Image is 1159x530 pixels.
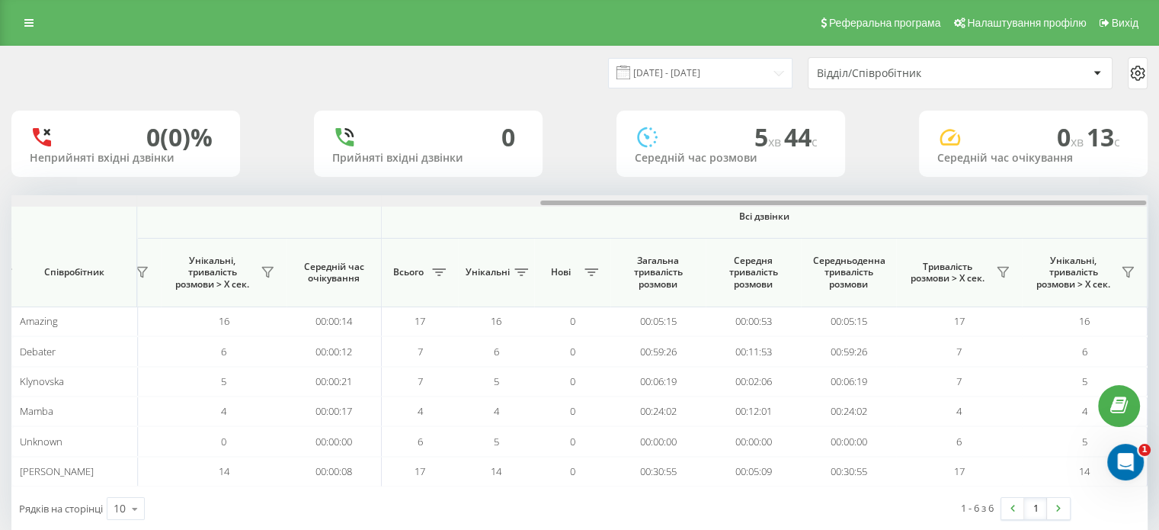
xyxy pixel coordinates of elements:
[904,261,991,284] span: Тривалість розмови > Х сек.
[221,374,226,388] span: 5
[20,314,58,328] span: Amazing
[418,374,423,388] span: 7
[501,123,515,152] div: 0
[20,435,62,448] span: Unknown
[20,374,64,388] span: Klynovska
[418,404,423,418] span: 4
[812,133,818,150] span: c
[19,502,103,516] span: Рядків на сторінці
[30,152,222,165] div: Неприйняті вхідні дзвінки
[1082,374,1087,388] span: 5
[801,426,896,456] td: 00:00:00
[415,464,425,478] span: 17
[610,397,706,426] td: 00:24:02
[956,374,962,388] span: 7
[287,307,382,336] td: 00:00:14
[24,266,123,278] span: Співробітник
[1057,120,1087,153] span: 0
[494,435,499,448] span: 5
[415,314,425,328] span: 17
[801,307,896,336] td: 00:05:15
[114,501,126,516] div: 10
[1024,498,1047,519] a: 1
[287,367,382,397] td: 00:00:21
[706,397,801,426] td: 00:12:01
[494,374,499,388] span: 5
[937,152,1129,165] div: Середній час очікування
[706,457,801,487] td: 00:05:09
[287,457,382,487] td: 00:00:08
[418,435,423,448] span: 6
[1114,133,1120,150] span: c
[491,314,501,328] span: 16
[221,435,226,448] span: 0
[801,397,896,426] td: 00:24:02
[570,435,575,448] span: 0
[954,464,965,478] span: 17
[610,426,706,456] td: 00:00:00
[491,464,501,478] span: 14
[956,404,962,418] span: 4
[427,210,1102,223] span: Всі дзвінки
[20,404,53,418] span: Mamba
[146,123,213,152] div: 0 (0)%
[221,404,226,418] span: 4
[801,457,896,487] td: 00:30:55
[956,435,962,448] span: 6
[784,120,818,153] span: 44
[20,345,56,358] span: Debater
[717,255,789,291] span: Середня тривалість розмови
[221,345,226,358] span: 6
[1107,444,1144,480] iframe: Intercom live chat
[570,374,575,388] span: 0
[817,67,999,80] div: Відділ/Співробітник
[494,345,499,358] span: 6
[635,152,827,165] div: Середній час розмови
[418,345,423,358] span: 7
[954,314,965,328] span: 17
[706,307,801,336] td: 00:00:53
[1082,345,1087,358] span: 6
[494,404,499,418] span: 4
[1082,404,1087,418] span: 4
[610,367,706,397] td: 00:06:19
[961,500,994,516] div: 1 - 6 з 6
[287,397,382,426] td: 00:00:17
[219,464,229,478] span: 14
[610,457,706,487] td: 00:30:55
[610,307,706,336] td: 00:05:15
[542,266,580,278] span: Нові
[801,336,896,366] td: 00:59:26
[706,426,801,456] td: 00:00:00
[570,404,575,418] span: 0
[466,266,510,278] span: Унікальні
[829,17,941,29] span: Реферальна програма
[1087,120,1120,153] span: 13
[287,336,382,366] td: 00:00:12
[168,255,256,291] span: Унікальні, тривалість розмови > Х сек.
[389,266,427,278] span: Всього
[622,255,694,291] span: Загальна тривалість розмови
[570,314,575,328] span: 0
[332,152,524,165] div: Прийняті вхідні дзвінки
[570,345,575,358] span: 0
[706,336,801,366] td: 00:11:53
[1079,464,1090,478] span: 14
[812,255,885,291] span: Середньоденна тривалість розмови
[20,464,94,478] span: [PERSON_NAME]
[1029,255,1116,291] span: Унікальні, тривалість розмови > Х сек.
[298,261,370,284] span: Середній час очікування
[956,345,962,358] span: 7
[1079,314,1090,328] span: 16
[219,314,229,328] span: 16
[1112,17,1138,29] span: Вихід
[610,336,706,366] td: 00:59:26
[706,367,801,397] td: 00:02:06
[967,17,1086,29] span: Налаштування профілю
[768,133,784,150] span: хв
[801,367,896,397] td: 00:06:19
[287,426,382,456] td: 00:00:00
[1082,435,1087,448] span: 5
[1138,444,1151,456] span: 1
[754,120,784,153] span: 5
